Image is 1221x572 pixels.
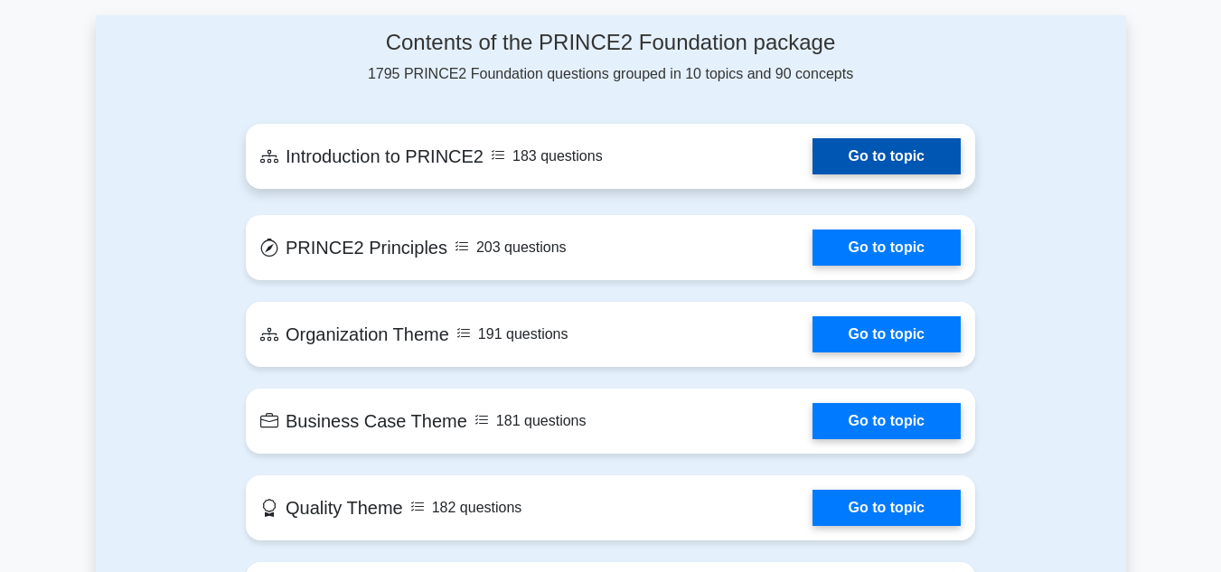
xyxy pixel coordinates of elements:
[812,490,961,526] a: Go to topic
[812,316,961,352] a: Go to topic
[812,403,961,439] a: Go to topic
[246,30,975,56] h4: Contents of the PRINCE2 Foundation package
[812,138,961,174] a: Go to topic
[812,230,961,266] a: Go to topic
[246,30,975,85] div: 1795 PRINCE2 Foundation questions grouped in 10 topics and 90 concepts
